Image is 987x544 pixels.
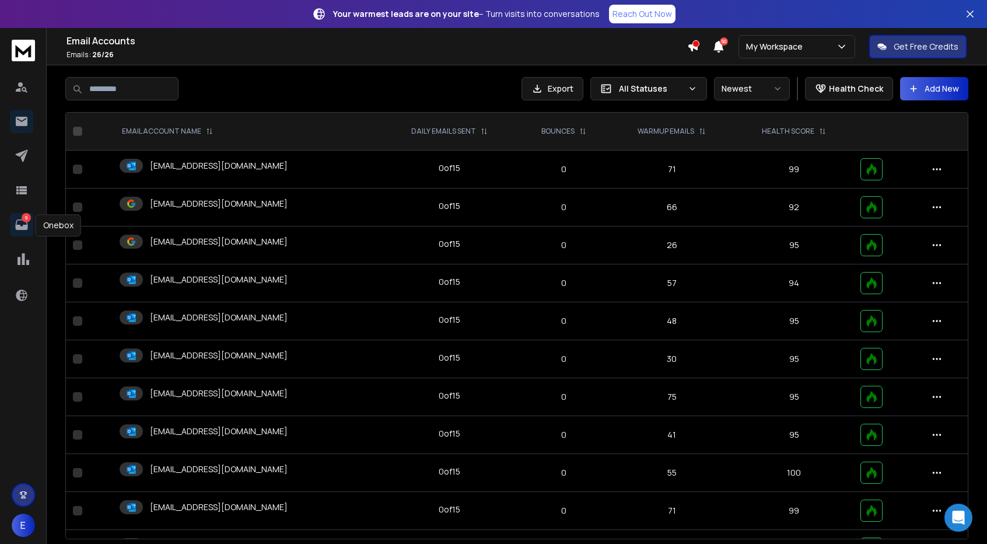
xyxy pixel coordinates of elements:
[525,391,603,403] p: 0
[610,151,734,189] td: 71
[720,37,728,46] span: 50
[150,198,288,210] p: [EMAIL_ADDRESS][DOMAIN_NAME]
[439,314,460,326] div: 0 of 15
[439,162,460,174] div: 0 of 15
[638,127,694,136] p: WARMUP EMAILS
[30,30,83,40] div: Domain: [URL]
[734,378,853,416] td: 95
[610,226,734,264] td: 26
[525,163,603,175] p: 0
[150,312,288,323] p: [EMAIL_ADDRESS][DOMAIN_NAME]
[150,501,288,513] p: [EMAIL_ADDRESS][DOMAIN_NAME]
[10,213,33,236] a: 9
[762,127,814,136] p: HEALTH SCORE
[122,127,213,136] div: EMAIL ACCOUNT NAME
[439,428,460,440] div: 0 of 15
[734,302,853,340] td: 95
[734,340,853,378] td: 95
[439,238,460,250] div: 0 of 15
[944,504,972,532] div: Open Intercom Messenger
[746,41,807,53] p: My Workspace
[525,201,603,213] p: 0
[150,160,288,172] p: [EMAIL_ADDRESS][DOMAIN_NAME]
[525,467,603,479] p: 0
[439,466,460,477] div: 0 of 15
[610,454,734,492] td: 55
[525,277,603,289] p: 0
[333,8,479,19] strong: Your warmest leads are on your site
[619,83,683,95] p: All Statuses
[439,276,460,288] div: 0 of 15
[12,514,35,537] button: E
[734,492,853,530] td: 99
[734,454,853,492] td: 100
[610,378,734,416] td: 75
[734,189,853,226] td: 92
[66,34,687,48] h1: Email Accounts
[19,19,28,28] img: logo_orange.svg
[439,504,460,515] div: 0 of 15
[610,189,734,226] td: 66
[805,77,893,100] button: Health Check
[129,69,197,76] div: Keywords by Traffic
[541,127,575,136] p: BOUNCES
[439,200,460,212] div: 0 of 15
[116,68,125,77] img: tab_keywords_by_traffic_grey.svg
[36,214,81,236] div: Onebox
[22,213,31,222] p: 9
[150,388,288,399] p: [EMAIL_ADDRESS][DOMAIN_NAME]
[525,239,603,251] p: 0
[150,274,288,285] p: [EMAIL_ADDRESS][DOMAIN_NAME]
[150,426,288,437] p: [EMAIL_ADDRESS][DOMAIN_NAME]
[150,463,288,475] p: [EMAIL_ADDRESS][DOMAIN_NAME]
[12,40,35,61] img: logo
[333,8,600,20] p: – Turn visits into conversations
[33,19,57,28] div: v 4.0.25
[714,77,790,100] button: Newest
[610,492,734,530] td: 71
[610,302,734,340] td: 48
[900,77,968,100] button: Add New
[439,352,460,364] div: 0 of 15
[609,5,675,23] a: Reach Out Now
[32,68,41,77] img: tab_domain_overview_orange.svg
[44,69,104,76] div: Domain Overview
[829,83,883,95] p: Health Check
[521,77,583,100] button: Export
[869,35,967,58] button: Get Free Credits
[439,390,460,402] div: 0 of 15
[610,416,734,454] td: 41
[734,226,853,264] td: 95
[525,505,603,517] p: 0
[525,429,603,441] p: 0
[525,315,603,327] p: 0
[734,151,853,189] td: 99
[66,50,687,60] p: Emails :
[734,416,853,454] td: 95
[150,350,288,361] p: [EMAIL_ADDRESS][DOMAIN_NAME]
[734,264,853,302] td: 94
[19,30,28,40] img: website_grey.svg
[92,50,114,60] span: 26 / 26
[411,127,476,136] p: DAILY EMAILS SENT
[612,8,672,20] p: Reach Out Now
[150,236,288,247] p: [EMAIL_ADDRESS][DOMAIN_NAME]
[610,340,734,378] td: 30
[894,41,958,53] p: Get Free Credits
[525,353,603,365] p: 0
[610,264,734,302] td: 57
